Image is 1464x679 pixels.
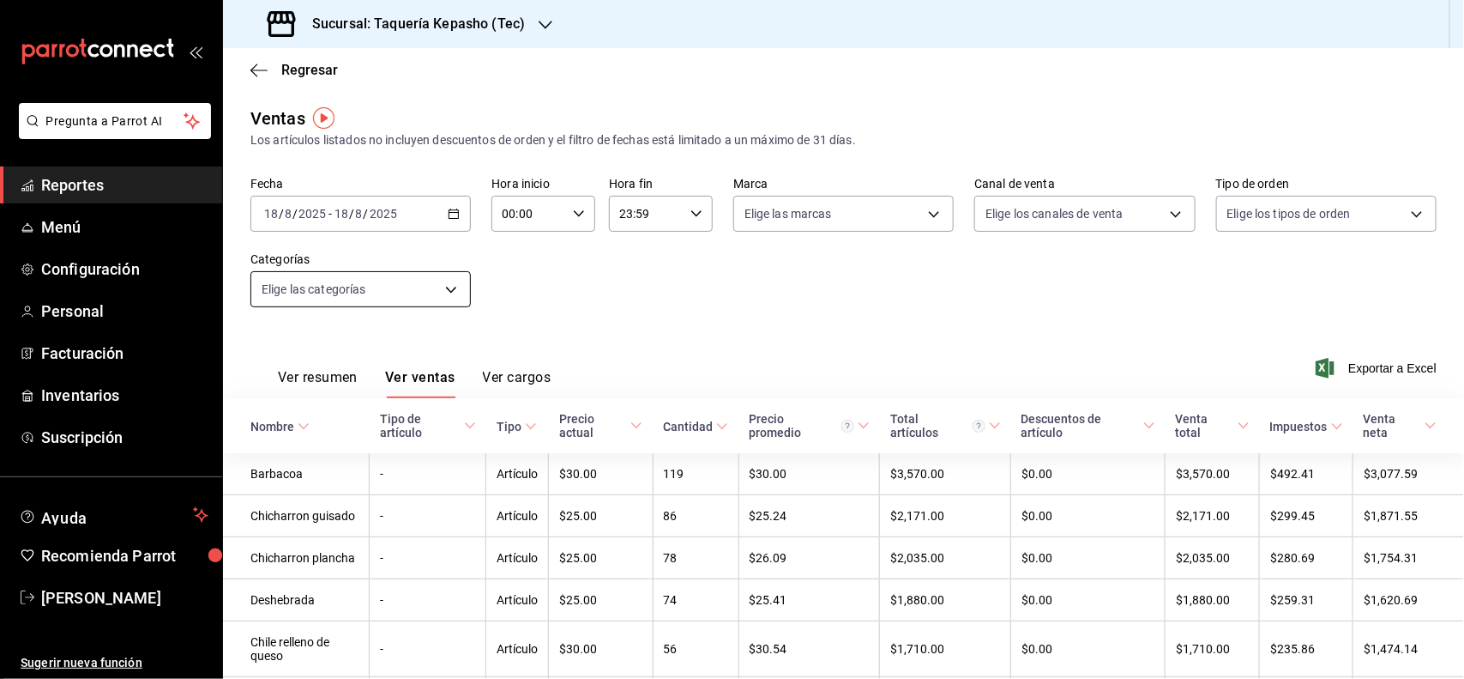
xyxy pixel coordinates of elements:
[1166,495,1260,537] td: $2,171.00
[738,537,880,579] td: $26.09
[1216,179,1437,191] label: Tipo de orden
[1011,537,1166,579] td: $0.00
[41,505,186,525] span: Ayuda
[749,412,854,440] div: Precio promedio
[349,207,354,221] span: /
[1270,420,1328,433] div: Impuestos
[738,579,880,621] td: $25.41
[486,453,549,495] td: Artículo
[370,453,486,495] td: -
[880,621,1011,677] td: $1,710.00
[370,537,486,579] td: -
[41,300,208,323] span: Personal
[1364,412,1437,440] span: Venta neta
[880,495,1011,537] td: $2,171.00
[369,207,398,221] input: ----
[486,495,549,537] td: Artículo
[1319,358,1437,379] span: Exportar a Excel
[653,579,738,621] td: 74
[653,495,738,537] td: 86
[1166,537,1260,579] td: $2,035.00
[653,621,738,677] td: 56
[497,420,537,433] span: Tipo
[559,412,627,440] div: Precio actual
[491,179,595,191] label: Hora inicio
[486,537,549,579] td: Artículo
[890,412,985,440] div: Total artículos
[738,453,880,495] td: $30.00
[749,412,870,440] span: Precio promedio
[250,420,310,433] span: Nombre
[46,112,184,130] span: Pregunta a Parrot AI
[41,342,208,365] span: Facturación
[328,207,332,221] span: -
[223,579,370,621] td: Deshebrada
[250,420,294,433] div: Nombre
[364,207,369,221] span: /
[380,412,461,440] div: Tipo de artículo
[1166,453,1260,495] td: $3,570.00
[250,179,471,191] label: Fecha
[370,495,486,537] td: -
[370,621,486,677] td: -
[189,45,202,58] button: open_drawer_menu
[738,495,880,537] td: $25.24
[1260,621,1353,677] td: $235.86
[1260,537,1353,579] td: $280.69
[738,621,880,677] td: $30.54
[549,621,653,677] td: $30.00
[609,179,713,191] label: Hora fin
[1353,495,1464,537] td: $1,871.55
[19,103,211,139] button: Pregunta a Parrot AI
[1353,579,1464,621] td: $1,620.69
[313,107,334,129] img: Tooltip marker
[250,62,338,78] button: Regresar
[380,412,476,440] span: Tipo de artículo
[278,369,551,398] div: navigation tabs
[41,258,208,281] span: Configuración
[250,131,1437,149] div: Los artículos listados no incluyen descuentos de orden y el filtro de fechas está limitado a un m...
[21,654,208,672] span: Sugerir nueva función
[41,173,208,197] span: Reportes
[250,254,471,266] label: Categorías
[334,207,349,221] input: --
[973,420,985,433] svg: El total artículos considera cambios de precios en los artículos así como costos adicionales por ...
[549,537,653,579] td: $25.00
[1270,420,1343,433] span: Impuestos
[1353,453,1464,495] td: $3,077.59
[284,207,292,221] input: --
[12,124,211,142] a: Pregunta a Parrot AI
[1260,579,1353,621] td: $259.31
[880,579,1011,621] td: $1,880.00
[1011,621,1166,677] td: $0.00
[1364,412,1421,440] div: Venta neta
[1021,412,1155,440] span: Descuentos de artículo
[355,207,364,221] input: --
[733,179,954,191] label: Marca
[549,579,653,621] td: $25.00
[262,281,366,298] span: Elige las categorías
[497,420,521,433] div: Tipo
[880,453,1011,495] td: $3,570.00
[292,207,298,221] span: /
[880,537,1011,579] td: $2,035.00
[549,453,653,495] td: $30.00
[549,495,653,537] td: $25.00
[1166,621,1260,677] td: $1,710.00
[1021,412,1140,440] div: Descuentos de artículo
[1011,495,1166,537] td: $0.00
[1227,205,1351,222] span: Elige los tipos de orden
[1176,412,1234,440] div: Venta total
[385,369,455,398] button: Ver ventas
[263,207,279,221] input: --
[653,453,738,495] td: 119
[559,412,642,440] span: Precio actual
[281,62,338,78] span: Regresar
[1176,412,1250,440] span: Venta total
[41,384,208,407] span: Inventarios
[653,537,738,579] td: 78
[1353,537,1464,579] td: $1,754.31
[744,205,832,222] span: Elige las marcas
[298,207,327,221] input: ----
